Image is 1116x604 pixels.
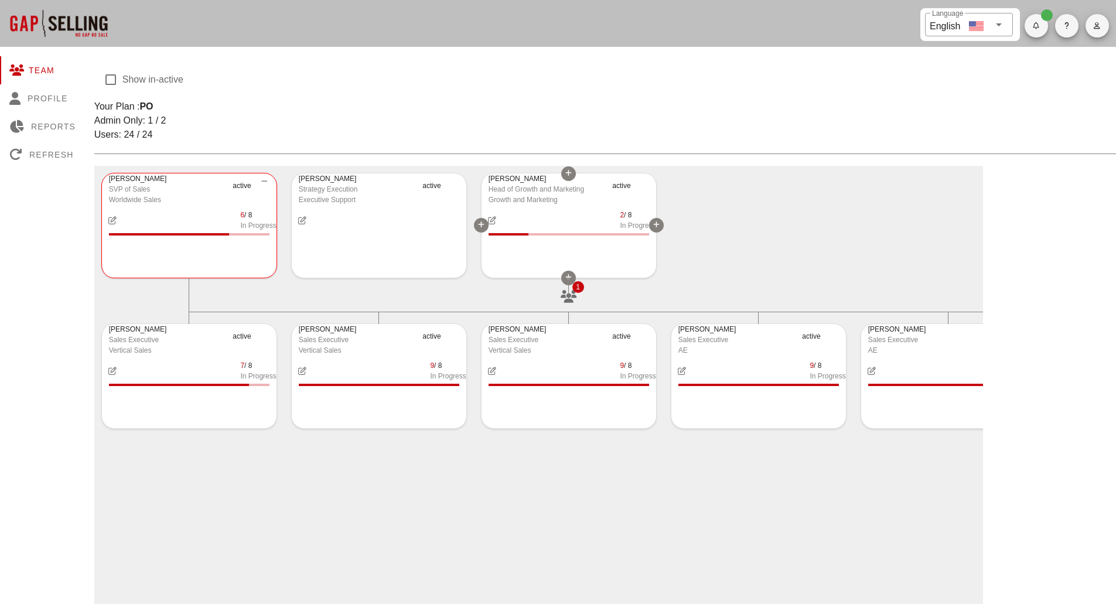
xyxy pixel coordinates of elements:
[109,194,226,205] div: Worldwide Sales
[109,184,226,194] div: SVP of Sales
[240,220,276,231] div: In Progress
[489,335,606,345] div: Sales Executive
[810,361,814,370] span: 9
[612,324,656,363] div: active
[932,9,963,18] label: Language
[868,335,985,345] div: Sales Executive
[930,16,960,33] div: English
[109,345,226,356] div: Vertical Sales
[139,101,153,111] strong: PO
[233,324,277,363] div: active
[868,324,985,335] div: [PERSON_NAME]
[430,371,466,381] div: In Progress
[240,211,244,219] span: 6
[109,324,226,335] div: [PERSON_NAME]
[233,173,277,212] div: active
[299,324,416,335] div: [PERSON_NAME]
[489,345,606,356] div: Vertical Sales
[299,335,416,345] div: Sales Executive
[240,210,276,220] div: / 8
[489,173,606,184] div: [PERSON_NAME]
[489,324,606,335] div: [PERSON_NAME]
[678,345,796,356] div: AE
[299,173,416,184] div: [PERSON_NAME]
[122,74,183,86] label: Show in-active
[109,335,226,345] div: Sales Executive
[299,345,416,356] div: Vertical Sales
[489,194,606,205] div: Growth and Marketing
[94,128,1116,142] div: Users: 24 / 24
[810,371,845,381] div: In Progress
[422,173,466,212] div: active
[299,194,416,205] div: Executive Support
[620,371,656,381] div: In Progress
[240,360,276,371] div: / 8
[925,13,1013,36] div: LanguageEnglish
[1041,9,1053,21] span: Badge
[678,335,796,345] div: Sales Executive
[430,360,466,371] div: / 8
[810,360,845,371] div: / 8
[678,324,796,335] div: [PERSON_NAME]
[802,324,846,363] div: active
[489,184,606,194] div: Head of Growth and Marketing
[868,345,985,356] div: AE
[240,361,244,370] span: 7
[430,361,434,370] span: 9
[620,210,656,220] div: / 8
[240,371,276,381] div: In Progress
[612,173,656,212] div: active
[299,184,416,194] div: Strategy Execution
[620,361,624,370] span: 9
[94,100,153,114] div: Your Plan :
[620,211,624,219] span: 2
[109,173,226,184] div: [PERSON_NAME]
[620,220,656,231] div: In Progress
[94,114,1116,128] div: Admin Only: 1 / 2
[572,281,584,293] span: Badge
[422,324,466,363] div: active
[620,360,656,371] div: / 8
